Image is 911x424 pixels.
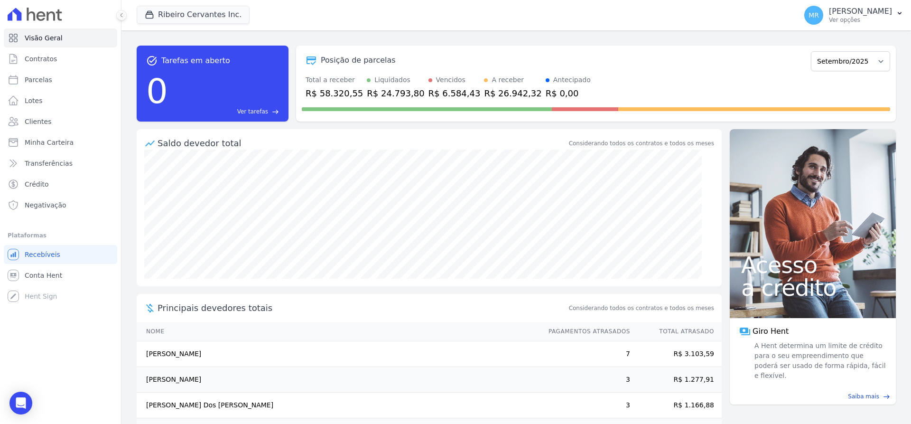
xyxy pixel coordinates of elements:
td: R$ 1.277,91 [631,367,722,393]
span: Ver tarefas [237,107,268,116]
span: Recebíveis [25,250,60,259]
div: Saldo devedor total [158,137,567,150]
a: Lotes [4,91,117,110]
div: R$ 6.584,43 [428,87,481,100]
div: Total a receber [306,75,363,85]
a: Negativação [4,196,117,215]
span: Conta Hent [25,271,62,280]
a: Saiba mais east [735,392,890,401]
a: Contratos [4,49,117,68]
span: east [883,393,890,400]
p: Ver opções [829,16,892,24]
span: Visão Geral [25,33,63,43]
div: Posição de parcelas [321,55,396,66]
td: 7 [539,341,631,367]
div: R$ 24.793,80 [367,87,424,100]
button: Ribeiro Cervantes Inc. [137,6,250,24]
span: east [272,108,279,115]
a: Recebíveis [4,245,117,264]
span: Parcelas [25,75,52,85]
div: A receber [492,75,524,85]
p: [PERSON_NAME] [829,7,892,16]
span: Considerando todos os contratos e todos os meses [569,304,714,312]
span: Contratos [25,54,57,64]
td: 3 [539,367,631,393]
span: Tarefas em aberto [161,55,230,66]
span: Lotes [25,96,43,105]
div: Vencidos [436,75,465,85]
span: Crédito [25,179,49,189]
span: Principais devedores totais [158,302,567,314]
a: Parcelas [4,70,117,89]
a: Conta Hent [4,266,117,285]
div: Antecipado [553,75,591,85]
span: MR [809,12,819,19]
div: 0 [146,66,168,116]
th: Nome [137,322,539,341]
span: Clientes [25,117,51,126]
td: [PERSON_NAME] [137,341,539,367]
span: task_alt [146,55,158,66]
span: A Hent determina um limite de crédito para o seu empreendimento que poderá ser usado de forma ráp... [753,341,886,381]
span: Transferências [25,159,73,168]
div: R$ 0,00 [546,87,591,100]
a: Clientes [4,112,117,131]
span: Negativação [25,200,66,210]
a: Transferências [4,154,117,173]
th: Total Atrasado [631,322,722,341]
span: a crédito [741,276,884,299]
div: R$ 26.942,32 [484,87,541,100]
a: Crédito [4,175,117,194]
span: Acesso [741,254,884,276]
a: Ver tarefas east [172,107,279,116]
button: MR [PERSON_NAME] Ver opções [797,2,911,28]
div: Open Intercom Messenger [9,392,32,415]
div: Plataformas [8,230,113,241]
a: Visão Geral [4,28,117,47]
div: Liquidados [374,75,410,85]
div: R$ 58.320,55 [306,87,363,100]
td: R$ 3.103,59 [631,341,722,367]
span: Minha Carteira [25,138,74,147]
td: [PERSON_NAME] Dos [PERSON_NAME] [137,393,539,418]
span: Saiba mais [848,392,879,401]
a: Minha Carteira [4,133,117,152]
td: R$ 1.166,88 [631,393,722,418]
td: [PERSON_NAME] [137,367,539,393]
th: Pagamentos Atrasados [539,322,631,341]
div: Considerando todos os contratos e todos os meses [569,139,714,148]
span: Giro Hent [753,326,789,337]
td: 3 [539,393,631,418]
